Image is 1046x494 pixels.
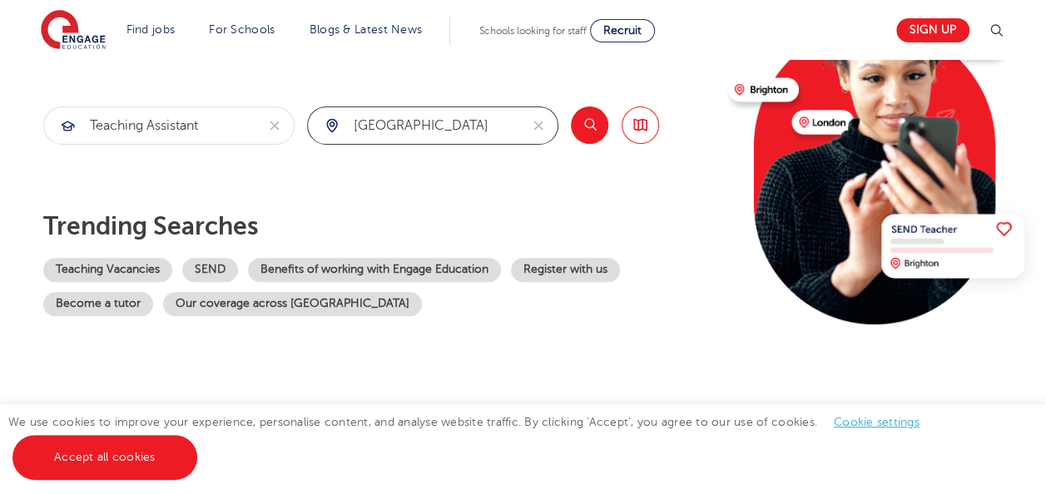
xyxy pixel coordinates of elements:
a: Sign up [896,18,969,42]
button: Search [571,106,608,144]
a: Accept all cookies [12,435,197,480]
p: Trending searches [43,211,715,241]
a: Recruit [590,19,655,42]
span: Schools looking for staff [479,25,587,37]
div: Submit [43,106,295,145]
button: Clear [255,107,294,144]
div: Submit [307,106,558,145]
a: SEND [182,258,238,282]
img: Engage Education [41,10,106,52]
a: Cookie settings [834,416,920,428]
span: We use cookies to improve your experience, personalise content, and analyse website traffic. By c... [8,416,936,463]
a: Our coverage across [GEOGRAPHIC_DATA] [163,292,422,316]
input: Submit [44,107,255,144]
span: Recruit [603,24,642,37]
a: Find jobs [126,23,176,36]
a: Blogs & Latest News [310,23,423,36]
input: Submit [308,107,519,144]
a: Register with us [511,258,620,282]
a: Teaching Vacancies [43,258,172,282]
a: For Schools [209,23,275,36]
a: Become a tutor [43,292,153,316]
a: Benefits of working with Engage Education [248,258,501,282]
button: Clear [519,107,558,144]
